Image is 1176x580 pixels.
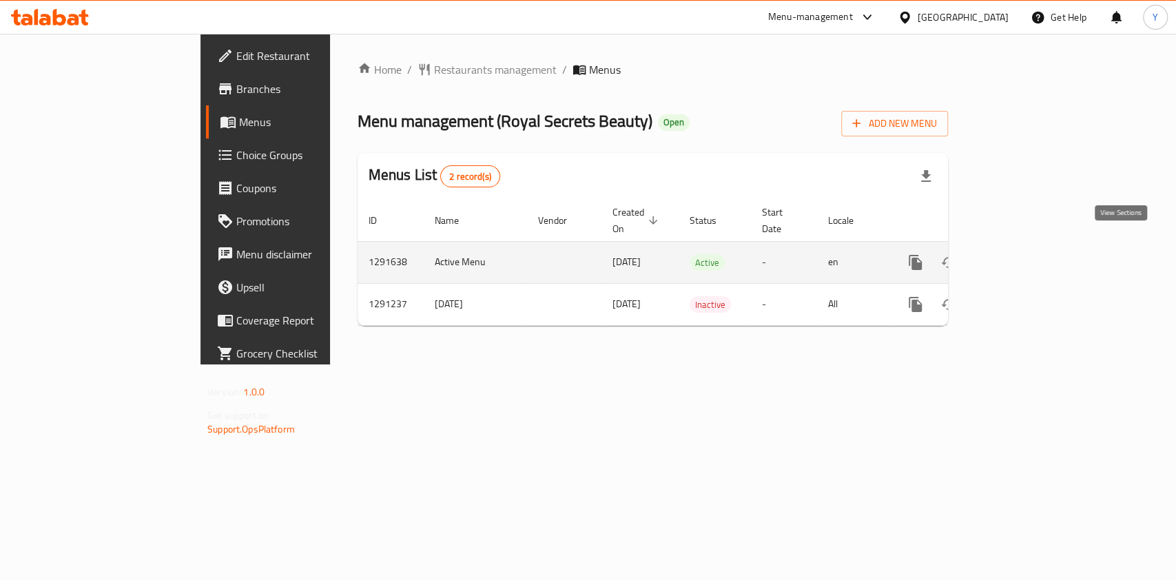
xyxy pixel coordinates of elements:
[236,48,386,64] span: Edit Restaurant
[817,241,888,283] td: en
[612,295,641,313] span: [DATE]
[888,200,1042,242] th: Actions
[236,345,386,362] span: Grocery Checklist
[207,420,295,438] a: Support.OpsPlatform
[417,61,557,78] a: Restaurants management
[817,283,888,325] td: All
[690,254,725,271] div: Active
[690,212,734,229] span: Status
[407,61,412,78] li: /
[589,61,621,78] span: Menus
[236,279,386,296] span: Upsell
[852,115,937,132] span: Add New Menu
[658,114,690,131] div: Open
[206,172,397,205] a: Coupons
[369,165,500,187] h2: Menus List
[424,241,527,283] td: Active Menu
[239,114,386,130] span: Menus
[206,238,397,271] a: Menu disclaimer
[434,61,557,78] span: Restaurants management
[658,116,690,128] span: Open
[918,10,1009,25] div: [GEOGRAPHIC_DATA]
[243,383,265,401] span: 1.0.0
[690,296,731,313] div: Inactive
[424,283,527,325] td: [DATE]
[206,271,397,304] a: Upsell
[358,61,948,78] nav: breadcrumb
[206,138,397,172] a: Choice Groups
[762,204,801,237] span: Start Date
[207,406,271,424] span: Get support on:
[236,246,386,262] span: Menu disclaimer
[899,288,932,321] button: more
[932,246,965,279] button: Change Status
[206,304,397,337] a: Coverage Report
[932,288,965,321] button: Change Status
[236,180,386,196] span: Coupons
[909,160,942,193] div: Export file
[207,383,241,401] span: Version:
[690,297,731,313] span: Inactive
[236,81,386,97] span: Branches
[768,9,853,25] div: Menu-management
[236,147,386,163] span: Choice Groups
[358,105,652,136] span: Menu management ( Royal Secrets Beauty )
[440,165,500,187] div: Total records count
[435,212,477,229] span: Name
[690,255,725,271] span: Active
[369,212,395,229] span: ID
[236,312,386,329] span: Coverage Report
[562,61,567,78] li: /
[841,111,948,136] button: Add New Menu
[1153,10,1158,25] span: Y
[899,246,932,279] button: more
[206,337,397,370] a: Grocery Checklist
[751,283,817,325] td: -
[612,253,641,271] span: [DATE]
[236,213,386,229] span: Promotions
[206,205,397,238] a: Promotions
[206,105,397,138] a: Menus
[538,212,585,229] span: Vendor
[751,241,817,283] td: -
[358,200,1042,326] table: enhanced table
[612,204,662,237] span: Created On
[441,170,499,183] span: 2 record(s)
[206,39,397,72] a: Edit Restaurant
[206,72,397,105] a: Branches
[828,212,871,229] span: Locale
